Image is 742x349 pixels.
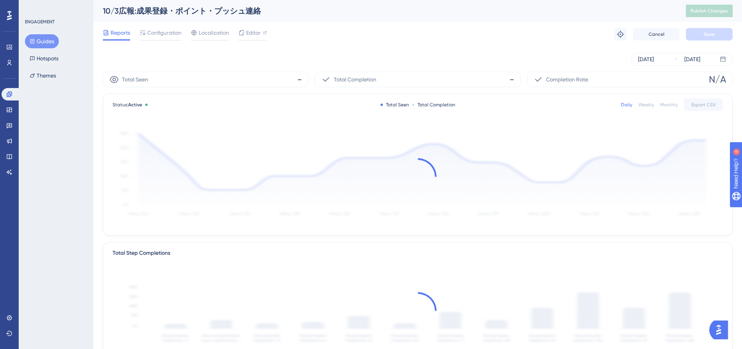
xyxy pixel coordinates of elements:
[633,28,680,41] button: Cancel
[509,73,514,86] span: -
[660,102,678,108] div: Monthly
[25,19,55,25] div: ENGAGEMENT
[18,2,49,11] span: Need Help?
[649,31,664,37] span: Cancel
[147,28,182,37] span: Configuration
[686,28,733,41] button: Save
[246,28,261,37] span: Editor
[704,31,715,37] span: Save
[122,75,148,84] span: Total Seen
[684,55,700,64] div: [DATE]
[25,34,59,48] button: Guides
[709,318,733,342] iframe: UserGuiding AI Assistant Launcher
[638,102,654,108] div: Weekly
[25,69,61,83] button: Themes
[103,5,666,16] div: 10/3広報:成果登録・ポイント・プッシュ連絡
[113,102,142,108] span: Status:
[638,55,654,64] div: [DATE]
[381,102,409,108] div: Total Seen
[691,102,716,108] span: Export CSV
[113,249,170,258] div: Total Step Completions
[412,102,455,108] div: Total Completion
[709,73,726,86] span: N/A
[297,73,302,86] span: -
[621,102,632,108] div: Daily
[686,5,733,17] button: Publish Changes
[25,51,63,65] button: Hotspots
[54,4,56,10] div: 4
[334,75,376,84] span: Total Completion
[546,75,588,84] span: Completion Rate
[128,102,142,108] span: Active
[111,28,130,37] span: Reports
[684,99,723,111] button: Export CSV
[691,8,728,14] span: Publish Changes
[199,28,229,37] span: Localization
